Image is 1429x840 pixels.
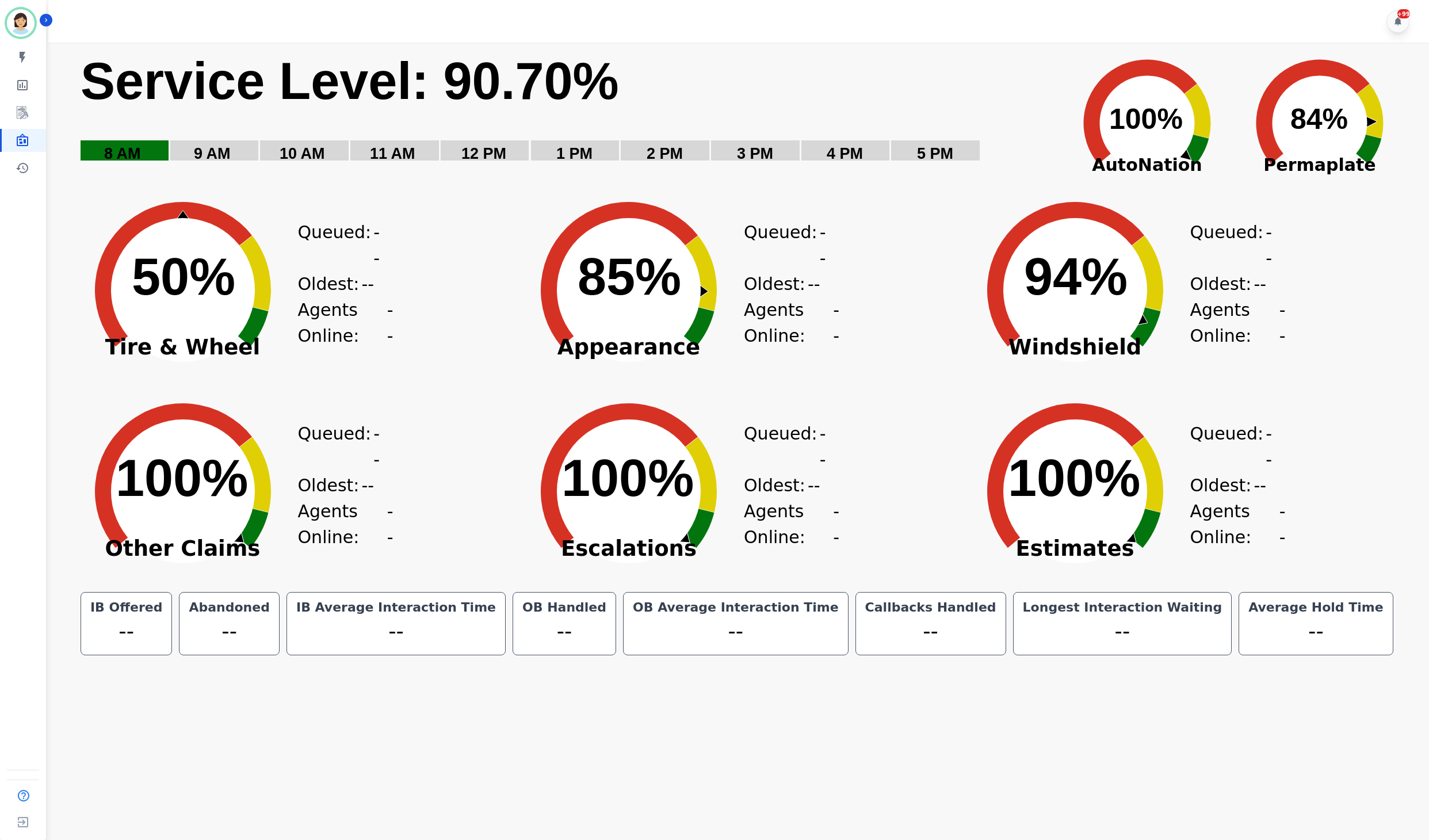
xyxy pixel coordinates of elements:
[1233,152,1406,178] span: Permaplate
[647,145,683,162] text: 2 PM
[1266,219,1276,271] span: --
[298,297,396,349] div: Agents Online:
[1266,421,1276,472] span: --
[744,472,830,498] div: Oldest:
[556,145,593,162] text: 1 PM
[833,297,842,349] span: --
[298,271,384,297] div: Oldest:
[514,543,744,555] span: Escalations
[79,50,1054,180] svg: Service Level: 0%
[373,421,384,472] span: --
[361,472,374,498] span: --
[81,52,619,110] text: Service Level: 90.70%
[298,219,384,271] div: Queued:
[461,145,506,162] text: 12 PM
[520,600,609,616] div: OB Handled
[1008,449,1140,507] text: 100%
[1246,600,1385,616] div: Average Hold Time
[863,616,999,648] div: --
[387,498,396,550] span: --
[827,145,863,162] text: 4 PM
[1397,9,1410,18] div: +99
[960,543,1190,555] span: Estimates
[917,145,953,162] text: 5 PM
[194,145,231,162] text: 9 AM
[298,472,384,498] div: Oldest:
[1061,152,1233,178] span: AutoNation
[833,498,842,550] span: --
[1190,219,1277,271] div: Queued:
[820,219,830,271] span: --
[808,472,820,498] span: --
[744,421,830,472] div: Queued:
[68,342,298,353] span: Tire & Wheel
[373,219,384,271] span: --
[132,248,235,306] text: 50%
[1279,297,1288,349] span: --
[1190,297,1288,349] div: Agents Online:
[744,271,830,297] div: Oldest:
[7,9,35,37] img: Bordered avatar
[1021,616,1225,648] div: --
[1021,600,1225,616] div: Longest Interaction Waiting
[294,600,498,616] div: IB Average Interaction Time
[1290,103,1348,135] text: 84%
[1190,271,1277,297] div: Oldest:
[387,297,396,349] span: --
[361,271,374,297] span: --
[561,449,694,507] text: 100%
[744,498,842,550] div: Agents Online:
[280,145,325,162] text: 10 AM
[744,219,830,271] div: Queued:
[820,421,830,472] span: --
[68,543,298,555] span: Other Claims
[1190,472,1277,498] div: Oldest:
[960,342,1190,353] span: Windshield
[631,616,841,648] div: --
[744,297,842,349] div: Agents Online:
[88,616,165,648] div: --
[1190,421,1277,472] div: Queued:
[520,616,609,648] div: --
[186,616,272,648] div: --
[116,449,248,507] text: 100%
[104,145,141,162] text: 8 AM
[578,248,681,306] text: 85%
[1024,248,1128,306] text: 94%
[298,498,396,550] div: Agents Online:
[370,145,415,162] text: 11 AM
[863,600,999,616] div: Callbacks Handled
[298,421,384,472] div: Queued:
[631,600,841,616] div: OB Average Interaction Time
[1254,271,1266,297] span: --
[1109,103,1183,135] text: 100%
[1246,616,1385,648] div: --
[88,600,165,616] div: IB Offered
[294,616,498,648] div: --
[1254,472,1266,498] span: --
[737,145,773,162] text: 3 PM
[1190,498,1288,550] div: Agents Online:
[186,600,272,616] div: Abandoned
[808,271,820,297] span: --
[1279,498,1288,550] span: --
[514,342,744,353] span: Appearance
